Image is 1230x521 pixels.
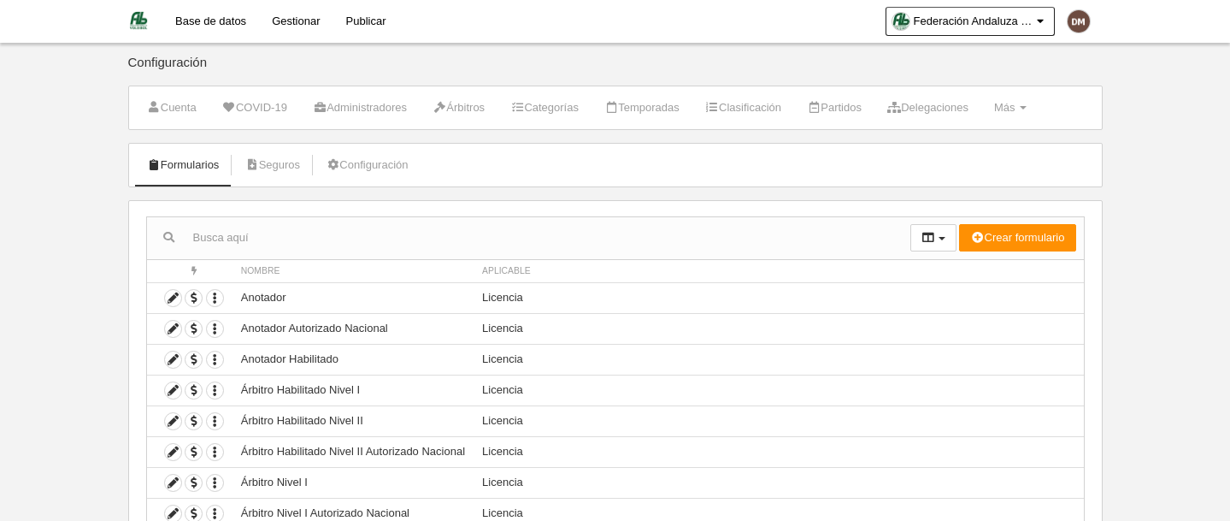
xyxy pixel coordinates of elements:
a: Administradores [303,95,416,121]
td: Árbitro Habilitado Nivel II Autorizado Nacional [232,436,474,467]
span: Aplicable [482,266,531,275]
td: Licencia [474,406,1083,436]
a: Seguros [235,152,309,178]
td: Licencia [474,282,1083,313]
a: Árbitros [423,95,494,121]
a: Categorías [501,95,588,121]
a: Temporadas [595,95,689,121]
button: Crear formulario [959,224,1075,252]
a: Más [985,95,1036,121]
td: Licencia [474,467,1083,498]
td: Licencia [474,313,1083,344]
td: Licencia [474,436,1083,467]
a: COVID-19 [213,95,297,121]
img: c2l6ZT0zMHgzMCZmcz05JnRleHQ9RE0mYmc9NmQ0YzQx.png [1068,10,1090,33]
div: Configuración [128,56,1103,86]
td: Anotador Autorizado Nacional [232,313,474,344]
a: Cuenta [138,95,206,121]
a: Federación Andaluza de Voleibol [886,7,1055,36]
a: Configuración [316,152,417,178]
span: Federación Andaluza de Voleibol [914,13,1033,30]
a: Partidos [797,95,871,121]
img: Federación Andaluza de Voleibol [128,10,149,31]
td: Árbitro Habilitado Nivel II [232,406,474,436]
td: Licencia [474,344,1083,375]
img: Oap74nFcuaE6.30x30.jpg [892,13,909,30]
td: Licencia [474,375,1083,406]
a: Delegaciones [878,95,978,121]
span: Nombre [241,266,280,275]
input: Busca aquí [147,225,910,251]
td: Árbitro Habilitado Nivel I [232,375,474,406]
span: Más [994,101,1015,114]
td: Anotador [232,282,474,313]
a: Clasificación [696,95,791,121]
td: Árbitro Nivel I [232,467,474,498]
a: Formularios [138,152,229,178]
td: Anotador Habilitado [232,344,474,375]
